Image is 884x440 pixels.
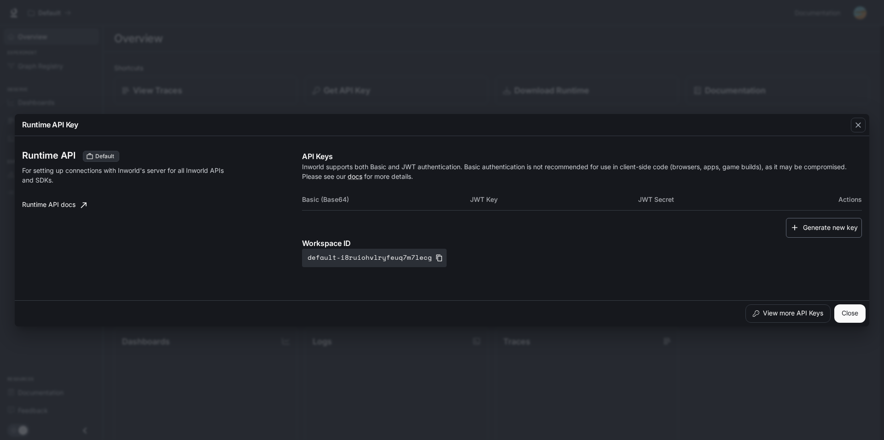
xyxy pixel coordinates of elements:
p: Workspace ID [302,238,862,249]
button: View more API Keys [745,304,831,323]
p: API Keys [302,151,862,162]
span: Default [92,152,118,160]
button: Close [834,304,866,323]
div: These keys will apply to your current workspace only [83,151,119,162]
a: Runtime API docs [18,196,90,214]
p: Inworld supports both Basic and JWT authentication. Basic authentication is not recommended for u... [302,162,862,181]
th: Basic (Base64) [302,189,470,211]
button: default-i8ruiohvlryfeuq7m7lecg [302,249,447,267]
a: docs [348,172,362,180]
p: Runtime API Key [22,119,78,130]
h3: Runtime API [22,151,76,160]
button: Generate new key [786,218,862,238]
th: JWT Key [470,189,638,211]
th: Actions [806,189,862,211]
p: For setting up connections with Inworld's server for all Inworld APIs and SDKs. [22,166,227,185]
th: JWT Secret [638,189,806,211]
